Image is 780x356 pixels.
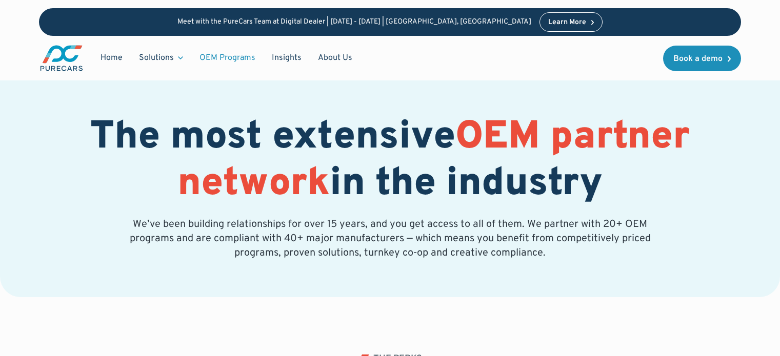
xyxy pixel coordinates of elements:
div: Learn More [548,19,586,26]
a: Insights [264,48,310,68]
p: Meet with the PureCars Team at Digital Dealer | [DATE] - [DATE] | [GEOGRAPHIC_DATA], [GEOGRAPHIC_... [177,18,531,27]
a: Book a demo [663,46,741,71]
a: OEM Programs [191,48,264,68]
span: OEM partner network [177,113,690,209]
a: Learn More [539,12,603,32]
a: About Us [310,48,361,68]
p: We’ve been building relationships for over 15 years, and you get access to all of them. We partne... [128,217,653,260]
div: Book a demo [673,55,723,63]
a: Home [92,48,131,68]
div: Solutions [139,52,174,64]
div: Solutions [131,48,191,68]
a: main [39,44,84,72]
h1: The most extensive in the industry [39,115,741,208]
img: purecars logo [39,44,84,72]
